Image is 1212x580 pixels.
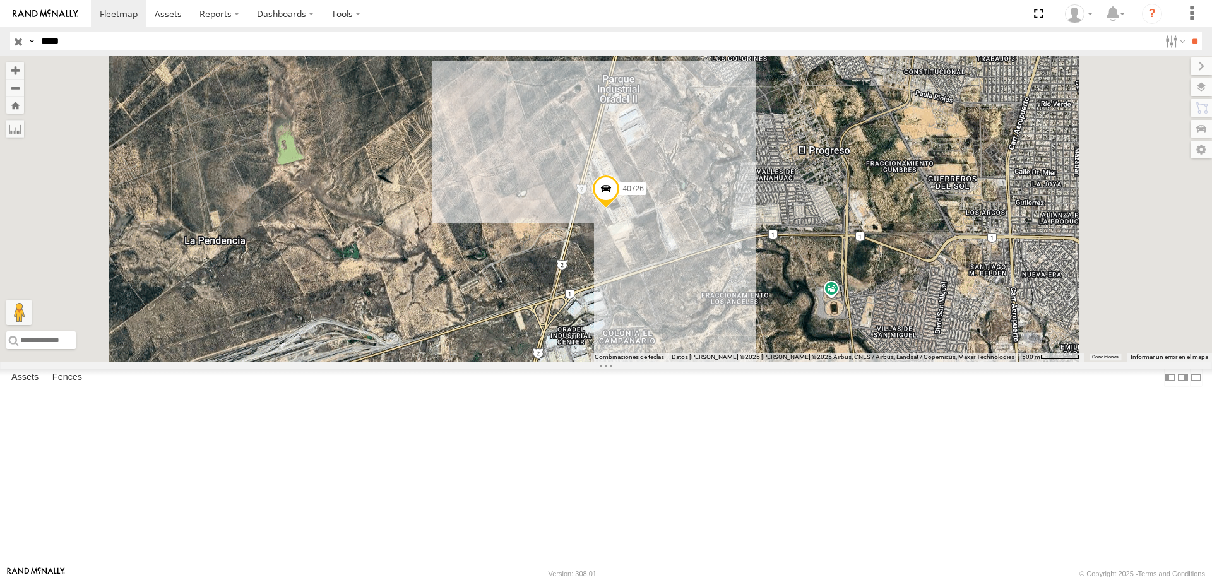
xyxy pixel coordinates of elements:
button: Arrastra el hombrecito naranja al mapa para abrir Street View [6,300,32,325]
label: Map Settings [1191,141,1212,158]
div: Version: 308.01 [549,570,597,577]
i: ? [1142,4,1162,24]
label: Search Query [27,32,37,50]
label: Dock Summary Table to the Left [1164,369,1177,387]
label: Assets [5,369,45,386]
label: Measure [6,120,24,138]
a: Condiciones (se abre en una nueva pestaña) [1092,355,1119,360]
div: Juan Lopez [1060,4,1097,23]
a: Informar un error en el mapa [1131,353,1208,360]
label: Dock Summary Table to the Right [1177,369,1189,387]
button: Zoom in [6,62,24,79]
img: rand-logo.svg [13,9,78,18]
span: 500 m [1022,353,1040,360]
label: Search Filter Options [1160,32,1187,50]
div: © Copyright 2025 - [1079,570,1205,577]
span: 40726 [622,184,643,193]
span: Datos [PERSON_NAME] ©2025 [PERSON_NAME] ©2025 Airbus, CNES / Airbus, Landsat / Copernicus, Maxar ... [672,353,1014,360]
button: Escala del mapa: 500 m por 59 píxeles [1018,353,1084,362]
label: Fences [46,369,88,386]
a: Visit our Website [7,567,65,580]
button: Zoom out [6,79,24,97]
button: Zoom Home [6,97,24,114]
button: Combinaciones de teclas [595,353,664,362]
label: Hide Summary Table [1190,369,1203,387]
a: Terms and Conditions [1138,570,1205,577]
